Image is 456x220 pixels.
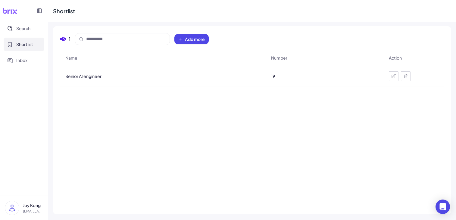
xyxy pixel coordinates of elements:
[23,202,43,209] p: Joy Kong
[436,200,450,214] div: Open Intercom Messenger
[16,25,30,32] span: Search
[4,38,44,51] button: Shortlist
[65,55,77,61] span: Name
[4,54,44,67] button: Inbox
[23,209,43,214] p: [EMAIL_ADDRESS][DOMAIN_NAME]
[271,73,275,79] span: 19
[53,7,75,15] div: Shortlist
[5,201,19,215] img: user_logo.png
[16,57,27,64] span: Inbox
[174,34,209,44] button: Add more
[389,55,402,61] span: Action
[271,55,287,61] span: Number
[4,22,44,35] button: Search
[69,36,70,43] span: 1
[16,41,33,48] span: Shortlist
[65,73,102,79] span: Senior AI engineer
[185,36,205,42] span: Add more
